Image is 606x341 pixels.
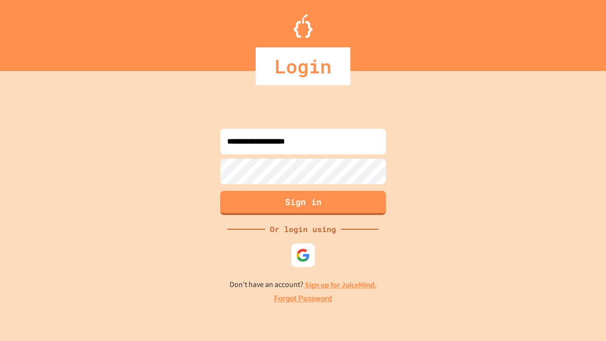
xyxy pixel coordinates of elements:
img: Logo.svg [294,14,312,38]
button: Sign in [220,191,386,215]
div: Or login using [265,224,341,235]
img: google-icon.svg [296,248,310,262]
a: Sign up for JuiceMind. [305,280,377,290]
a: Forgot Password [274,293,332,305]
div: Login [256,47,350,85]
p: Don't have an account? [230,279,377,291]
